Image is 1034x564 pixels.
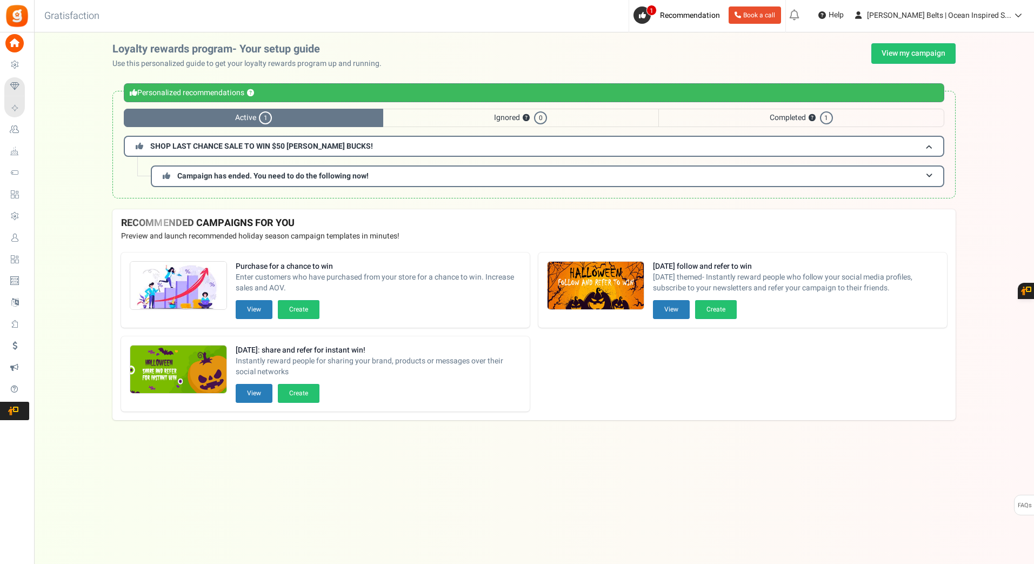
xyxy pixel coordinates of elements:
span: [PERSON_NAME] Belts | Ocean Inspired S... [867,10,1011,21]
p: Use this personalized guide to get your loyalty rewards program up and running. [112,58,390,69]
p: Preview and launch recommended holiday season campaign templates in minutes! [121,231,947,242]
button: View [236,384,272,403]
button: Create [695,300,737,319]
h4: RECOMMENDED CAMPAIGNS FOR YOU [121,218,947,229]
button: ? [809,115,816,122]
span: Active [124,109,383,127]
span: FAQs [1017,495,1032,516]
span: Instantly reward people for sharing your brand, products or messages over their social networks [236,356,521,377]
span: 1 [259,111,272,124]
img: Recommended Campaigns [130,346,226,394]
img: Recommended Campaigns [130,262,226,310]
button: Create [278,384,319,403]
a: View my campaign [871,43,956,64]
span: SHOP LAST CHANCE SALE TO WIN $50 [PERSON_NAME] BUCKS! [150,141,373,152]
button: View [236,300,272,319]
a: Book a call [729,6,781,24]
span: 1 [646,5,657,16]
a: 1 Recommendation [633,6,724,24]
img: Gratisfaction [5,4,29,28]
button: ? [247,90,254,97]
span: Completed [658,109,944,127]
h3: Gratisfaction [32,5,111,27]
strong: Purchase for a chance to win [236,261,521,272]
img: Recommended Campaigns [548,262,644,310]
strong: [DATE] follow and refer to win [653,261,938,272]
span: Help [826,10,844,21]
div: Personalized recommendations [124,83,944,102]
span: Enter customers who have purchased from your store for a chance to win. Increase sales and AOV. [236,272,521,294]
button: ? [523,115,530,122]
span: Recommendation [660,10,720,21]
span: Campaign has ended. You need to do the following now! [177,170,369,182]
a: Help [814,6,848,24]
button: Create [278,300,319,319]
span: [DATE] themed- Instantly reward people who follow your social media profiles, subscribe to your n... [653,272,938,294]
span: 0 [534,111,547,124]
span: 1 [820,111,833,124]
strong: [DATE]: share and refer for instant win! [236,345,521,356]
button: View [653,300,690,319]
h2: Loyalty rewards program- Your setup guide [112,43,390,55]
span: Ignored [383,109,658,127]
